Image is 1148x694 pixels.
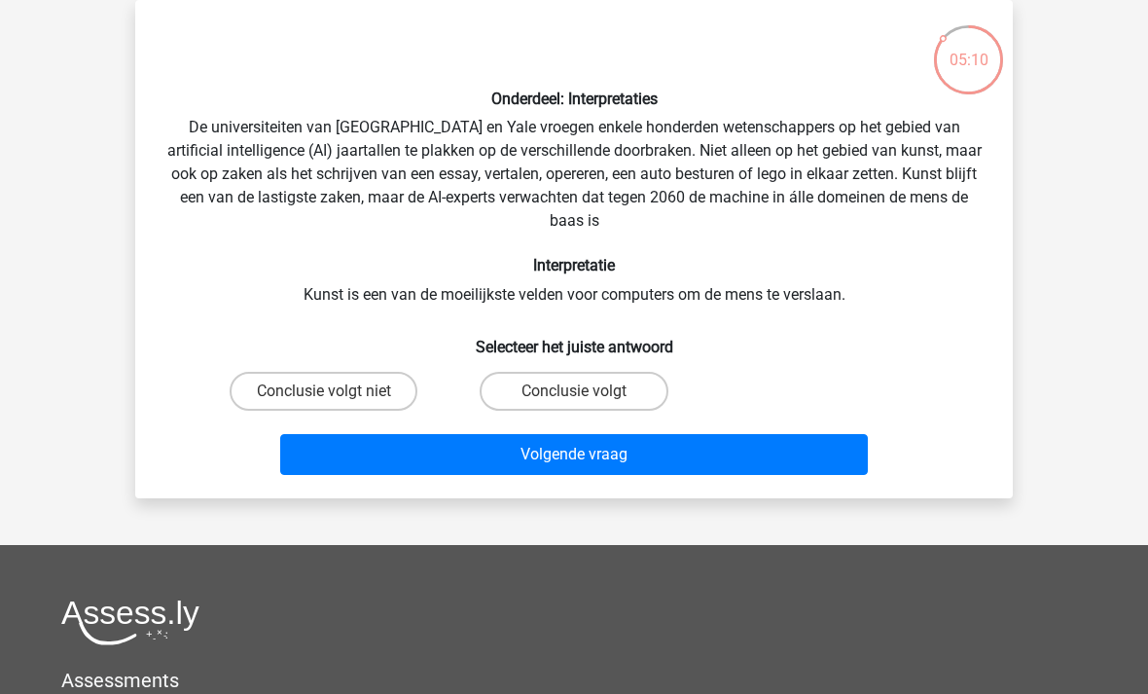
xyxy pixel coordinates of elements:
h6: Interpretatie [166,256,982,274]
img: Assessly logo [61,600,199,645]
h6: Onderdeel: Interpretaties [166,90,982,108]
div: 05:10 [932,23,1005,72]
label: Conclusie volgt niet [230,372,417,411]
h6: Selecteer het juiste antwoord [166,322,982,356]
div: De universiteiten van [GEOGRAPHIC_DATA] en Yale vroegen enkele honderden wetenschappers op het ge... [143,16,1005,483]
h5: Assessments [61,669,1087,692]
button: Volgende vraag [280,434,869,475]
label: Conclusie volgt [480,372,667,411]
